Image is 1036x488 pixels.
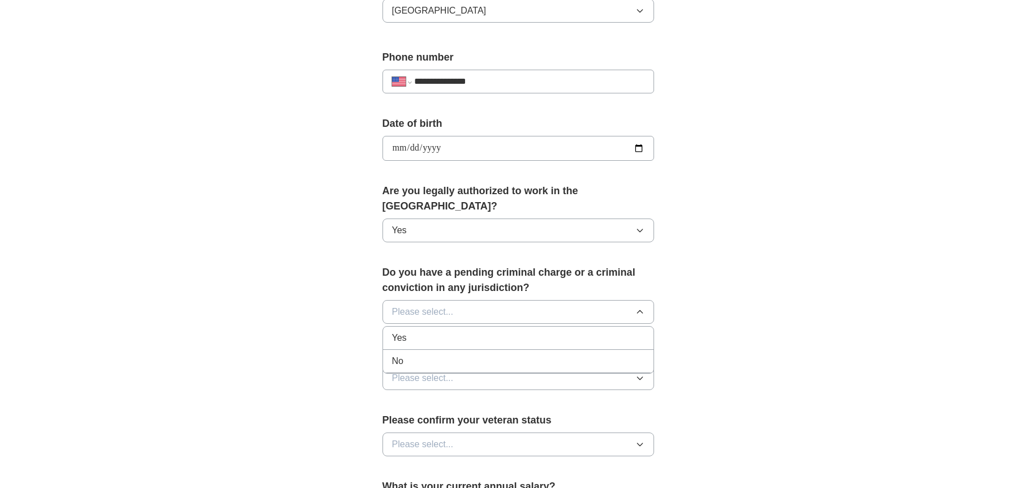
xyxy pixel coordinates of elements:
[392,331,407,345] span: Yes
[382,265,654,296] label: Do you have a pending criminal charge or a criminal conviction in any jurisdiction?
[382,219,654,242] button: Yes
[382,433,654,456] button: Please select...
[382,116,654,131] label: Date of birth
[392,224,407,237] span: Yes
[382,300,654,324] button: Please select...
[392,371,454,385] span: Please select...
[392,354,403,368] span: No
[392,305,454,319] span: Please select...
[382,413,654,428] label: Please confirm your veteran status
[382,366,654,390] button: Please select...
[382,183,654,214] label: Are you legally authorized to work in the [GEOGRAPHIC_DATA]?
[392,4,487,18] span: [GEOGRAPHIC_DATA]
[392,438,454,451] span: Please select...
[382,50,654,65] label: Phone number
